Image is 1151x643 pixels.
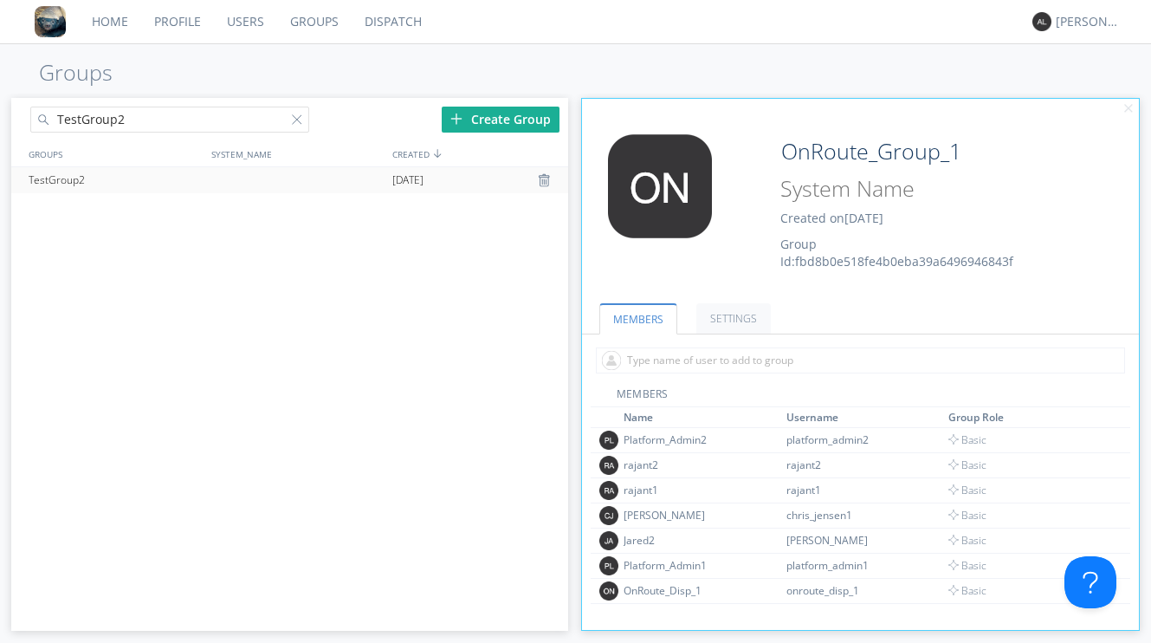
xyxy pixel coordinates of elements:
[450,113,462,125] img: plus.svg
[948,533,986,548] span: Basic
[442,107,559,133] div: Create Group
[948,458,986,472] span: Basic
[596,347,1125,373] input: Type name of user to add to group
[780,236,1013,270] span: Group Id: fbd8b0e518fe4b0eba39a6496946843f
[1064,556,1116,608] iframe: Toggle Customer Support
[624,533,753,548] div: Jared2
[35,6,66,37] img: 8ff700cf5bab4eb8a436322861af2272
[948,558,986,573] span: Basic
[599,506,618,525] img: 373638.png
[786,432,916,447] div: platform_admin2
[624,458,753,472] div: rajant2
[24,167,204,193] div: TestGroup2
[624,558,753,573] div: Platform_Admin1
[1056,13,1121,30] div: [PERSON_NAME]
[388,141,570,166] div: CREATED
[784,407,947,428] th: Toggle SortBy
[948,583,986,598] span: Basic
[599,456,618,475] img: 373638.png
[786,483,916,497] div: rajant1
[948,432,986,447] span: Basic
[786,458,916,472] div: rajant2
[30,107,308,133] input: Search groups
[599,531,618,550] img: 373638.png
[786,558,916,573] div: platform_admin1
[595,134,725,238] img: 373638.png
[599,581,618,601] img: 373638.png
[392,167,424,193] span: [DATE]
[207,141,388,166] div: SYSTEM_NAME
[599,556,618,575] img: 373638.png
[780,210,883,226] span: Created on
[946,407,1109,428] th: Toggle SortBy
[774,134,1054,169] input: Group Name
[786,508,916,523] div: chris_jensen1
[591,386,1130,407] div: MEMBERS
[599,481,618,500] img: 373638.png
[11,167,568,193] a: TestGroup2[DATE]
[624,483,753,497] div: rajant1
[786,533,916,548] div: [PERSON_NAME]
[948,483,986,497] span: Basic
[624,583,753,598] div: OnRoute_Disp_1
[621,407,784,428] th: Toggle SortBy
[624,508,753,523] div: [PERSON_NAME]
[948,508,986,523] span: Basic
[696,303,771,334] a: SETTINGS
[599,431,618,450] img: 373638.png
[1122,103,1135,115] img: cancel.svg
[599,303,677,334] a: MEMBERS
[844,210,883,226] span: [DATE]
[624,432,753,447] div: Platform_Admin2
[1032,12,1051,31] img: 373638.png
[774,172,1054,205] input: System Name
[786,583,916,598] div: onroute_disp_1
[24,141,202,166] div: GROUPS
